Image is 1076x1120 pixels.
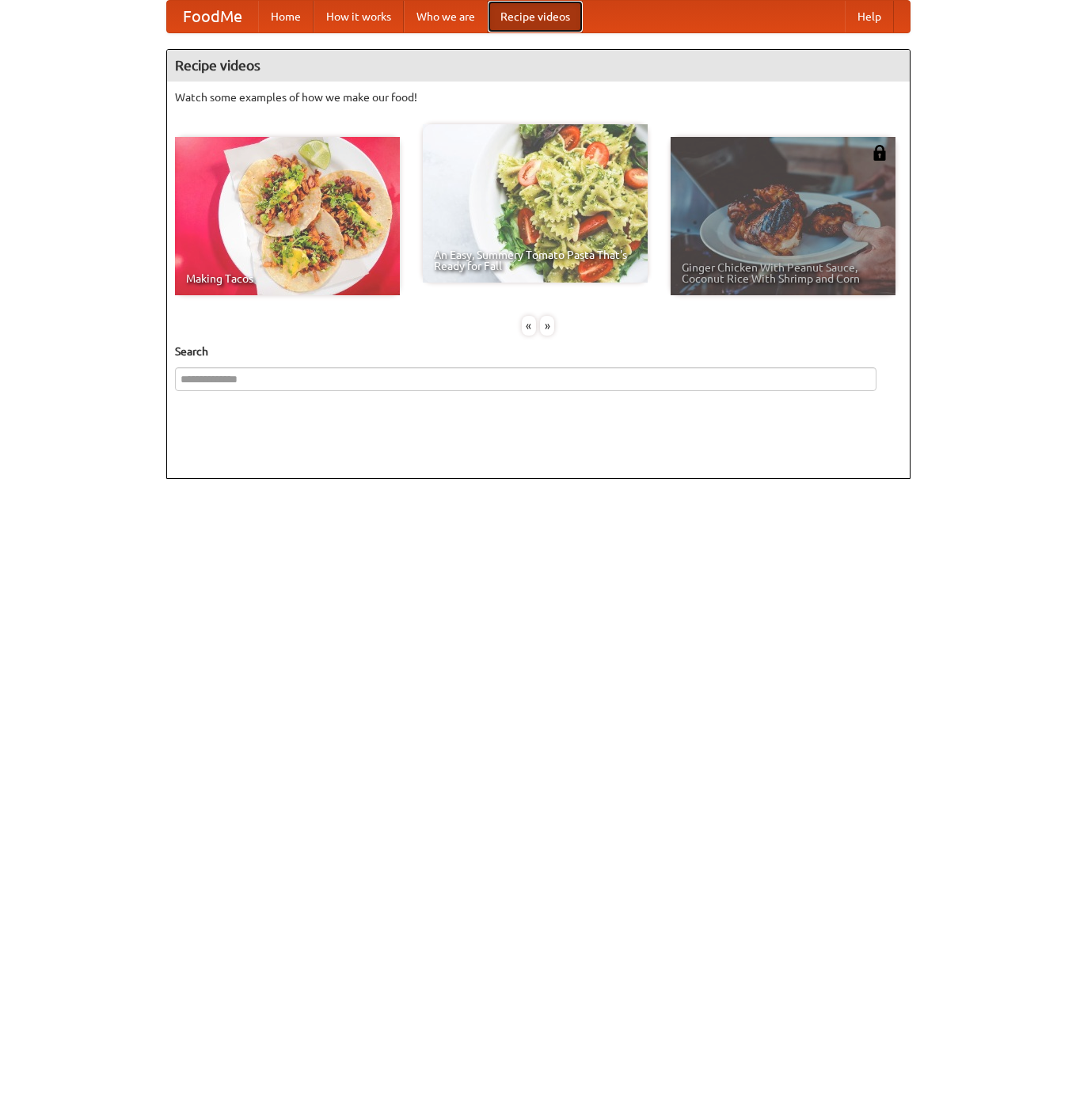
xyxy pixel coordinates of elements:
h5: Search [175,344,902,359]
a: Who we are [404,1,488,32]
a: How it works [314,1,404,32]
a: FoodMe [167,1,258,32]
a: Making Tacos [175,137,400,295]
a: An Easy, Summery Tomato Pasta That's Ready for Fall [423,124,648,283]
div: » [540,316,554,336]
img: 483408.png [872,145,888,161]
p: Watch some examples of how we make our food! [175,89,902,105]
div: « [522,316,536,336]
a: Home [258,1,314,32]
a: Recipe videos [488,1,583,32]
span: Making Tacos [186,273,389,284]
h4: Recipe videos [167,50,910,82]
a: Help [845,1,894,32]
span: An Easy, Summery Tomato Pasta That's Ready for Fall [434,249,637,271]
